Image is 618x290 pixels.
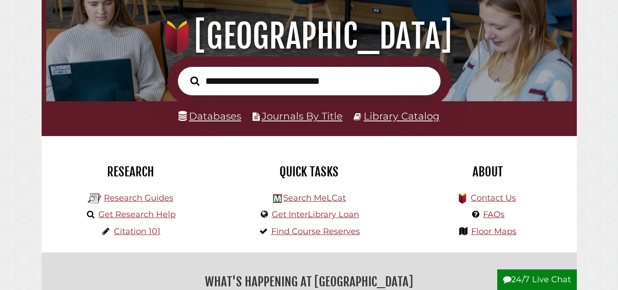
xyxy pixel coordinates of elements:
button: Search [186,74,204,88]
h2: Research [48,164,213,180]
h2: About [405,164,570,180]
img: Hekman Library Logo [273,194,282,203]
a: Floor Maps [471,226,516,236]
a: Databases [178,110,241,122]
a: Contact Us [471,193,516,203]
a: Research Guides [104,193,173,203]
h2: Quick Tasks [227,164,392,180]
a: Library Catalog [364,110,440,122]
img: Hekman Library Logo [88,192,102,205]
a: Get InterLibrary Loan [272,209,359,219]
a: FAQs [483,209,505,219]
a: Find Course Reserves [271,226,360,236]
h1: [GEOGRAPHIC_DATA] [55,16,563,56]
a: Get Research Help [98,209,176,219]
a: Search MeLCat [283,193,346,203]
a: Journals By Title [262,110,343,122]
a: Citation 101 [114,226,161,236]
i: Search [190,76,199,86]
